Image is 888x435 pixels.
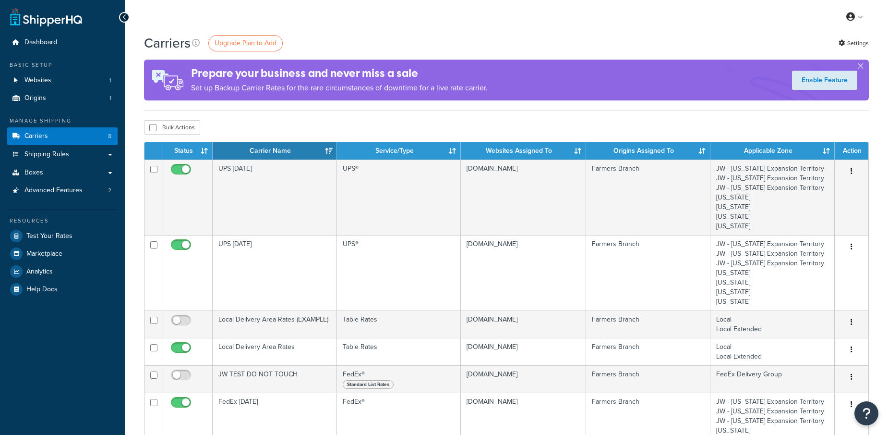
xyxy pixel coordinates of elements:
[191,65,488,81] h4: Prepare your business and never miss a sale
[792,71,857,90] a: Enable Feature
[7,164,118,182] a: Boxes
[191,81,488,95] p: Set up Backup Carrier Rates for the rare circumstances of downtime for a live rate carrier.
[710,311,835,338] td: Local Local Extended
[213,338,337,365] td: Local Delivery Area Rates
[24,76,51,85] span: Websites
[213,160,337,235] td: UPS [DATE]
[109,94,111,102] span: 1
[710,160,835,235] td: JW - [US_STATE] Expansion Territory JW - [US_STATE] Expansion Territory JW - [US_STATE] Expansion...
[854,401,878,425] button: Open Resource Center
[586,235,710,311] td: Farmers Branch
[710,142,835,160] th: Applicable Zone: activate to sort column ascending
[337,235,461,311] td: UPS®
[586,160,710,235] td: Farmers Branch
[24,132,48,140] span: Carriers
[215,38,276,48] span: Upgrade Plan to Add
[213,365,337,393] td: JW TEST DO NOT TOUCH
[337,160,461,235] td: UPS®
[163,142,213,160] th: Status: activate to sort column ascending
[7,182,118,199] li: Advanced Features
[26,250,62,258] span: Marketplace
[24,169,43,177] span: Boxes
[337,365,461,393] td: FedEx®
[213,142,337,160] th: Carrier Name: activate to sort column ascending
[7,146,118,163] a: Shipping Rules
[710,365,835,393] td: FedEx Delivery Group
[7,227,118,245] a: Test Your Rates
[7,117,118,125] div: Manage Shipping
[343,380,394,389] span: Standard List Rates
[586,311,710,338] td: Farmers Branch
[337,142,461,160] th: Service/Type: activate to sort column ascending
[337,311,461,338] td: Table Rates
[461,365,586,393] td: [DOMAIN_NAME]
[7,182,118,199] a: Advanced Features 2
[461,160,586,235] td: [DOMAIN_NAME]
[7,89,118,107] a: Origins 1
[24,38,57,47] span: Dashboard
[710,338,835,365] td: Local Local Extended
[144,60,191,100] img: ad-rules-rateshop-fe6ec290ccb7230408bd80ed9643f0289d75e0ffd9eb532fc0e269fcd187b520.png
[7,72,118,89] li: Websites
[109,76,111,85] span: 1
[7,263,118,280] a: Analytics
[835,142,868,160] th: Action
[7,34,118,51] a: Dashboard
[7,127,118,145] li: Carriers
[7,127,118,145] a: Carriers 8
[213,235,337,311] td: UPS [DATE]
[7,61,118,69] div: Basic Setup
[24,186,83,195] span: Advanced Features
[586,142,710,160] th: Origins Assigned To: activate to sort column ascending
[461,338,586,365] td: [DOMAIN_NAME]
[26,232,72,240] span: Test Your Rates
[710,235,835,311] td: JW - [US_STATE] Expansion Territory JW - [US_STATE] Expansion Territory JW - [US_STATE] Expansion...
[7,72,118,89] a: Websites 1
[26,268,53,276] span: Analytics
[108,186,111,195] span: 2
[586,338,710,365] td: Farmers Branch
[839,37,869,50] a: Settings
[144,34,191,52] h1: Carriers
[461,142,586,160] th: Websites Assigned To: activate to sort column ascending
[7,281,118,298] a: Help Docs
[10,7,82,26] a: ShipperHQ Home
[108,132,111,140] span: 8
[586,365,710,393] td: Farmers Branch
[461,311,586,338] td: [DOMAIN_NAME]
[7,89,118,107] li: Origins
[24,94,46,102] span: Origins
[26,286,58,294] span: Help Docs
[213,311,337,338] td: Local Delivery Area Rates (EXAMPLE)
[24,150,69,159] span: Shipping Rules
[461,235,586,311] td: [DOMAIN_NAME]
[337,338,461,365] td: Table Rates
[208,35,283,51] a: Upgrade Plan to Add
[144,120,200,135] button: Bulk Actions
[7,217,118,225] div: Resources
[7,245,118,262] a: Marketplace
